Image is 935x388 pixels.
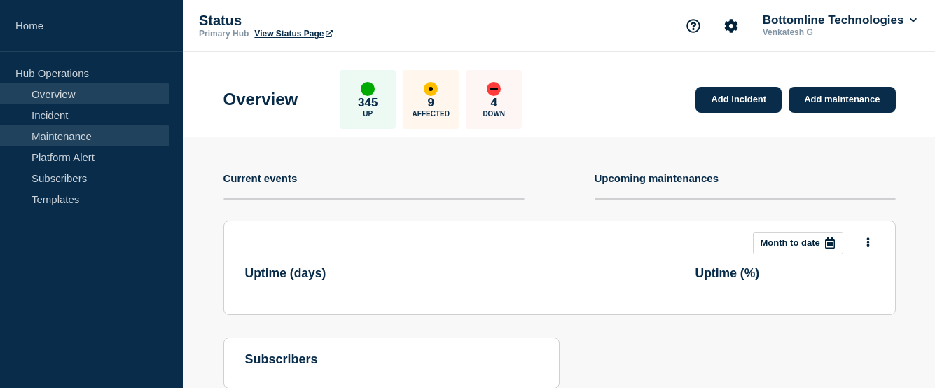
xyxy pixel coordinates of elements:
[789,87,895,113] a: Add maintenance
[753,232,843,254] button: Month to date
[363,110,373,118] p: Up
[761,237,820,248] p: Month to date
[245,352,538,367] h4: subscribers
[424,82,438,96] div: affected
[483,110,505,118] p: Down
[487,82,501,96] div: down
[716,11,746,41] button: Account settings
[245,266,424,281] h3: Uptime ( days )
[413,110,450,118] p: Affected
[695,266,874,281] h3: Uptime ( % )
[361,82,375,96] div: up
[695,87,782,113] a: Add incident
[223,172,298,184] h4: Current events
[760,13,920,27] button: Bottomline Technologies
[223,90,298,109] h1: Overview
[254,29,332,39] a: View Status Page
[760,27,906,37] p: Venkatesh G
[199,29,249,39] p: Primary Hub
[595,172,719,184] h4: Upcoming maintenances
[428,96,434,110] p: 9
[358,96,378,110] p: 345
[199,13,479,29] p: Status
[491,96,497,110] p: 4
[679,11,708,41] button: Support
